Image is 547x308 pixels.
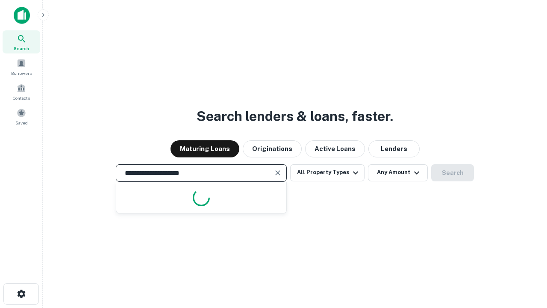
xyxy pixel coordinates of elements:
[368,164,428,181] button: Any Amount
[3,55,40,78] a: Borrowers
[197,106,393,127] h3: Search lenders & loans, faster.
[3,30,40,53] a: Search
[368,140,420,157] button: Lenders
[14,45,29,52] span: Search
[305,140,365,157] button: Active Loans
[3,105,40,128] a: Saved
[171,140,239,157] button: Maturing Loans
[504,240,547,281] iframe: Chat Widget
[14,7,30,24] img: capitalize-icon.png
[11,70,32,77] span: Borrowers
[13,95,30,101] span: Contacts
[3,80,40,103] a: Contacts
[15,119,28,126] span: Saved
[290,164,365,181] button: All Property Types
[243,140,302,157] button: Originations
[272,167,284,179] button: Clear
